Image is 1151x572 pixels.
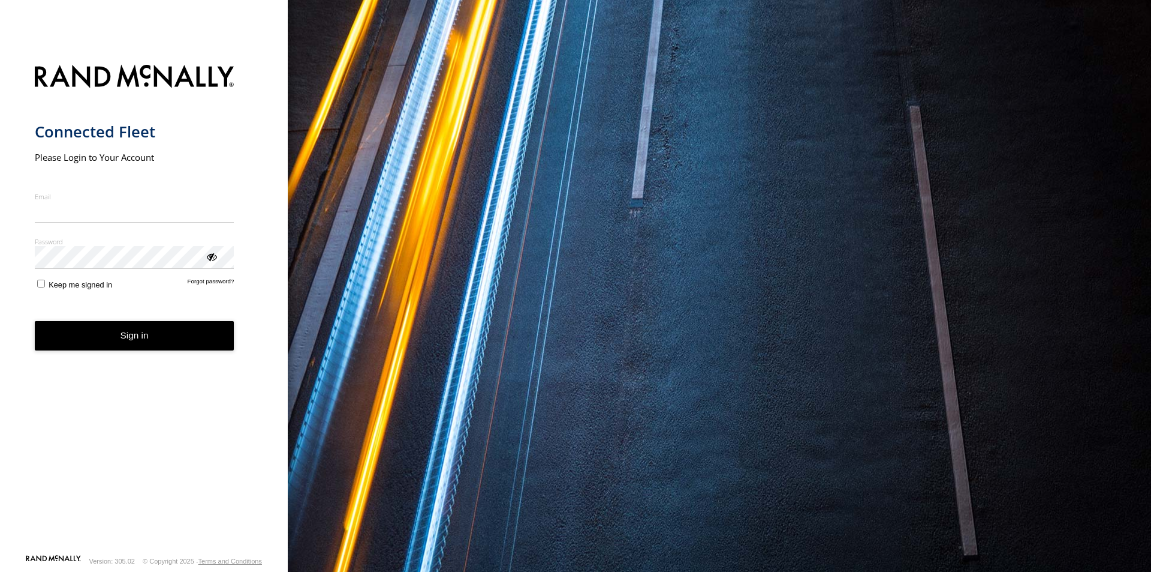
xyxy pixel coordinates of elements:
[26,555,81,567] a: Visit our Website
[35,62,234,93] img: Rand McNally
[198,558,262,565] a: Terms and Conditions
[49,280,112,289] span: Keep me signed in
[89,558,135,565] div: Version: 305.02
[35,192,234,201] label: Email
[35,122,234,142] h1: Connected Fleet
[205,250,217,262] div: ViewPassword
[143,558,262,565] div: © Copyright 2025 -
[37,280,45,288] input: Keep me signed in
[188,278,234,289] a: Forgot password?
[35,237,234,246] label: Password
[35,58,254,554] form: main
[35,151,234,163] h2: Please Login to Your Account
[35,321,234,351] button: Sign in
